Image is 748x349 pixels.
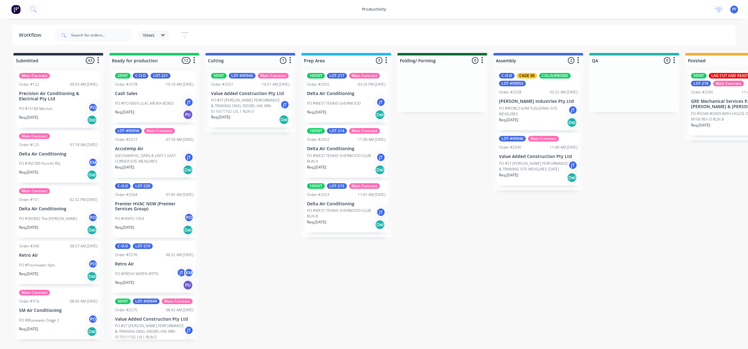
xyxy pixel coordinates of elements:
[71,29,133,41] input: Search for orders...
[358,82,386,87] div: 03:20 PM [DATE]
[499,161,568,172] p: PO #ST [PERSON_NAME] PERFORMANCE & TRAINING SITE MEASURES [DATE]
[70,142,98,148] div: 07:18 AM [DATE]
[19,115,38,120] p: Req. [DATE]
[528,136,559,141] div: Main Contract
[19,31,44,39] div: Workflow
[70,299,98,304] div: 08:45 AM [DATE]
[307,165,326,170] p: Req. [DATE]
[307,219,326,225] p: Req. [DATE]
[307,153,376,164] p: PO #WEST TENNIS SHERWOOD CLUB RUN A
[19,82,39,87] div: Order #122
[17,241,100,284] div: Order #24006:57 AM [DATE]Retro AirPO #Freshwater AptsPOReq.[DATE]Del
[376,208,386,217] div: jT
[70,82,98,87] div: 09:03 AM [DATE]
[17,287,100,339] div: Main ContractOrder #31608:45 AM [DATE]SM Air ConditioningPO #Bluewaves Stage 2POReq.[DATE]Del
[183,110,193,120] div: PU
[115,323,184,340] p: PO #ST [PERSON_NAME] PERFORMANCE & TRAINING DWG-300385-VAE-MW-01101/1102 LVL1 RUN E
[307,91,386,96] p: Delta Air Conditioning
[115,299,131,304] div: 50INT
[115,165,134,170] p: Req. [DATE]
[115,271,159,277] p: PO #FRESH WATER APPTS
[19,91,98,102] p: Precision Air Conditioning & Electrical Pty Ltd
[307,128,325,134] div: 100INT
[177,268,186,277] div: jT
[280,100,290,109] div: jT
[183,165,193,175] div: Del
[375,165,385,175] div: Del
[211,82,233,87] div: Order #2551
[115,82,137,87] div: Order #2578
[691,89,713,95] div: Order #2565
[133,243,153,249] div: LOT-219
[115,243,131,249] div: C-O-D
[307,137,329,142] div: Order #2552
[113,181,196,238] div: C-O-DLOT-220Order #256407:05 AM [DATE]Premier HVAC NSW (Premier Services Group)PO #HNPO-1959POReq...
[376,153,386,162] div: jT
[19,253,98,258] p: Retro Air
[19,170,38,175] p: Req. [DATE]
[349,128,380,134] div: Main Contract
[184,153,194,162] div: jT
[517,73,537,79] div: CAGE 30
[19,133,50,139] div: Main Contract
[307,146,386,151] p: Delta Air Conditioning
[732,7,736,12] span: PF
[307,208,376,219] p: PO #WEST TENNIS SHERWOOD CLUB RUN B
[115,252,137,258] div: Order #2576
[19,106,53,112] p: PO #15189 Meriton
[19,271,38,277] p: Req. [DATE]
[115,216,144,222] p: PO #HNPO-1959
[19,188,50,194] div: Main Contract
[88,103,98,112] div: PO
[115,73,131,79] div: 25INT
[87,115,97,125] div: Del
[113,241,196,293] div: C-O-DLOT-219Order #257606:52 AM [DATE]Retro AirPO #FRESH WATER APPTSjTKMReq.[DATE]PU
[17,131,100,183] div: Main ContractOrder #12507:18 AM [DATE]Delta Air ConditioningPO #305789 Penrith RSLKMReq.[DATE]Del
[184,98,194,107] div: jT
[151,73,170,79] div: LOT-221
[133,73,148,79] div: C-O-D
[327,128,347,134] div: LOT-214
[166,192,194,198] div: 07:05 AM [DATE]
[19,308,98,313] p: SM Air Conditioning
[499,73,515,79] div: C-O-D
[499,89,521,95] div: Order #2558
[691,73,707,79] div: 50INT
[113,70,196,122] div: 25INTC-O-DLOT-221Order #257810:18 AM [DATE]Cash SalesPO #P.O-0003 LILAC AIR R/A BOXESjTReq.[DATE]PU
[183,280,193,290] div: PU
[19,262,55,268] p: PO #Freshwater Apts
[691,81,711,86] div: LOT-218
[568,105,578,115] div: jT
[358,192,386,198] div: 11:01 AM [DATE]
[143,32,155,38] span: Views
[499,136,526,141] div: LOT-#00946
[19,151,98,157] p: Delta Air Conditioning
[88,314,98,324] div: PO
[349,183,380,189] div: Main Contract
[166,252,194,258] div: 06:52 AM [DATE]
[115,201,194,212] p: Premier HVAC NSW (Premier Services Group)
[115,183,131,189] div: C-O-D
[115,91,194,96] p: Cash Sales
[19,326,38,332] p: Req. [DATE]
[307,192,329,198] div: Order #2553
[88,158,98,167] div: KM
[88,213,98,222] div: PO
[115,317,194,322] p: Value Added Construction Pty Ltd
[115,153,184,164] p: [GEOGRAPHIC_DATA] & UNIT 5 EAST CORNER SITE MEASURES
[211,98,280,114] p: PO #ST [PERSON_NAME] PERFORMANCE & TRAINING DWG-300385-VAE-MW-01101/1102 LVL 1 RUN D
[568,160,578,170] div: jT
[184,326,194,335] div: jT
[87,225,97,235] div: Del
[550,145,578,150] div: 11:40 AM [DATE]
[499,106,568,117] p: PO #WORLD GYM TUGGERAH SITE MEASURES
[113,126,196,178] div: LOT-#00958Main ContractOrder #257707:34 AM [DATE]Accutemp Air[GEOGRAPHIC_DATA] & UNIT 5 EAST CORN...
[499,145,521,150] div: Order #2545
[166,82,194,87] div: 10:18 AM [DATE]
[304,70,388,122] div: 100INTLOT-217Main ContractOrder #255503:20 PM [DATE]Delta Air ConditioningPO #WEST TENNIS SHERWOO...
[499,99,578,104] p: [PERSON_NAME] Industries Pty Ltd
[184,268,194,277] div: KM
[376,98,386,107] div: jT
[19,243,39,249] div: Order #240
[144,128,175,134] div: Main Contract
